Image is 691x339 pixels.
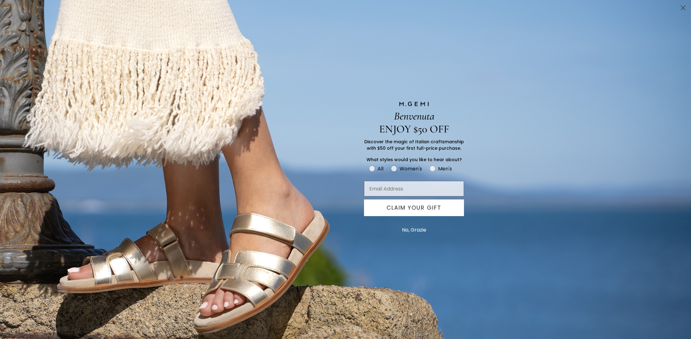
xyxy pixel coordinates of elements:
input: Email Address [364,181,464,196]
span: What styles would you like to hear about? [366,157,462,163]
div: Men's [438,165,452,173]
div: All [378,165,383,173]
span: Benvenuta [394,110,434,123]
span: Discover the magic of Italian craftsmanship with $50 off your first full-price purchase. [364,139,464,151]
button: Close dialog [678,2,689,13]
button: CLAIM YOUR GIFT [364,199,464,216]
img: M.GEMI [399,101,429,107]
div: Women's [399,165,422,173]
button: No, Grazie [399,222,429,238]
span: ENJOY $50 OFF [379,123,449,136]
